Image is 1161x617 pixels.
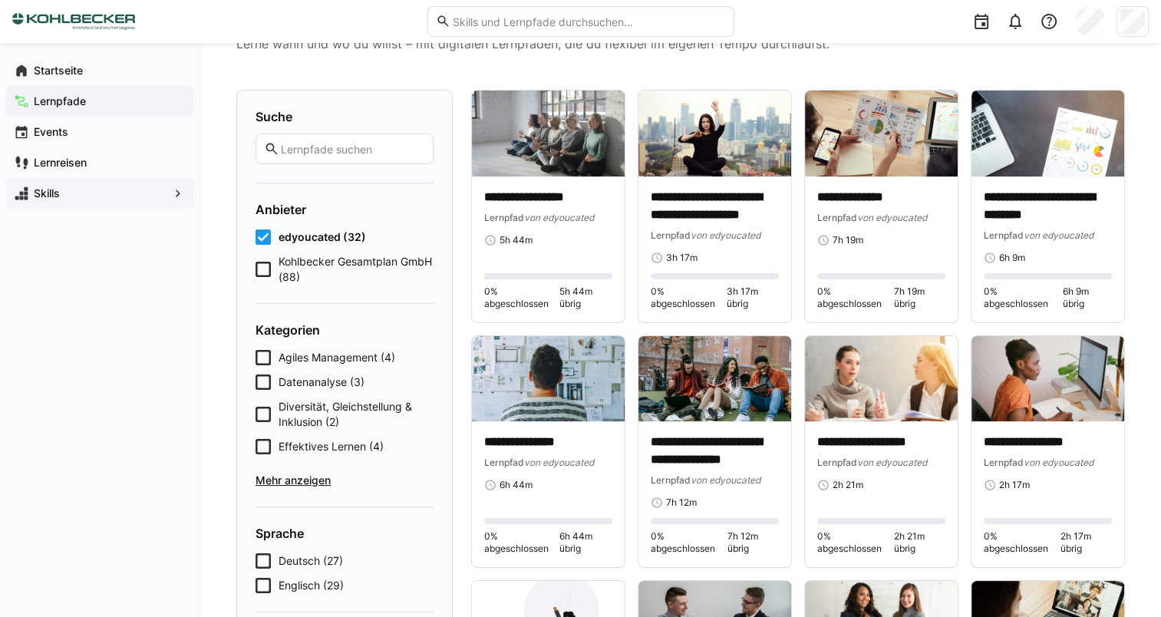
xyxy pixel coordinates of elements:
span: 0% abgeschlossen [817,285,894,310]
span: Effektives Lernen (4) [279,439,384,454]
span: Kohlbecker Gesamtplan GmbH (88) [279,254,434,285]
span: 0% abgeschlossen [817,530,894,555]
h4: Kategorien [256,322,434,338]
input: Skills und Lernpfade durchsuchen… [450,15,725,28]
h4: Anbieter [256,202,434,217]
span: von edyoucated [691,474,760,486]
span: von edyoucated [1024,229,1093,241]
img: image [971,91,1124,177]
span: edyoucated (32) [279,229,366,245]
span: Agiles Management (4) [279,350,395,365]
span: von edyoucated [524,212,594,223]
span: 5h 44m [500,234,533,246]
img: image [472,91,625,177]
span: 7h 12m [666,497,697,509]
span: von edyoucated [1024,457,1093,468]
span: 0% abgeschlossen [984,285,1063,310]
span: Mehr anzeigen [256,473,434,488]
span: 3h 17m übrig [727,285,779,310]
span: Lernpfad [484,457,524,468]
span: 0% abgeschlossen [484,285,559,310]
span: 2h 17m [999,479,1030,491]
span: 2h 21m [833,479,863,491]
img: image [472,336,625,422]
span: 6h 9m übrig [1063,285,1112,310]
span: 7h 19m übrig [894,285,945,310]
span: Englisch (29) [279,578,344,593]
h4: Sprache [256,526,434,541]
span: Deutsch (27) [279,553,343,569]
span: 2h 17m übrig [1060,530,1112,555]
span: Lernpfad [984,229,1024,241]
span: 0% abgeschlossen [651,285,727,310]
span: 6h 44m übrig [559,530,612,555]
img: image [805,91,958,177]
span: 3h 17m [666,252,698,264]
img: image [638,336,791,422]
span: 6h 44m [500,479,533,491]
img: image [638,91,791,177]
span: 0% abgeschlossen [484,530,559,555]
span: 0% abgeschlossen [984,530,1060,555]
img: image [971,336,1124,422]
span: 6h 9m [999,252,1025,264]
span: von edyoucated [857,212,927,223]
input: Lernpfade suchen [279,142,425,156]
span: 5h 44m übrig [559,285,612,310]
span: Lernpfad [984,457,1024,468]
img: image [805,336,958,422]
span: von edyoucated [691,229,760,241]
span: Diversität, Gleichstellung & Inklusion (2) [279,399,434,430]
span: 7h 12m übrig [727,530,779,555]
span: 7h 19m [833,234,863,246]
span: von edyoucated [857,457,927,468]
span: von edyoucated [524,457,594,468]
p: Lerne wann und wo du willst – mit digitalen Lernpfaden, die du flexibel im eigenen Tempo durchläu... [236,35,1124,53]
span: Lernpfad [651,474,691,486]
span: Lernpfad [817,457,857,468]
span: 2h 21m übrig [894,530,945,555]
h4: Suche [256,109,434,124]
span: Lernpfad [817,212,857,223]
span: 0% abgeschlossen [651,530,727,555]
span: Lernpfad [484,212,524,223]
span: Lernpfad [651,229,691,241]
span: Datenanalyse (3) [279,374,364,390]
